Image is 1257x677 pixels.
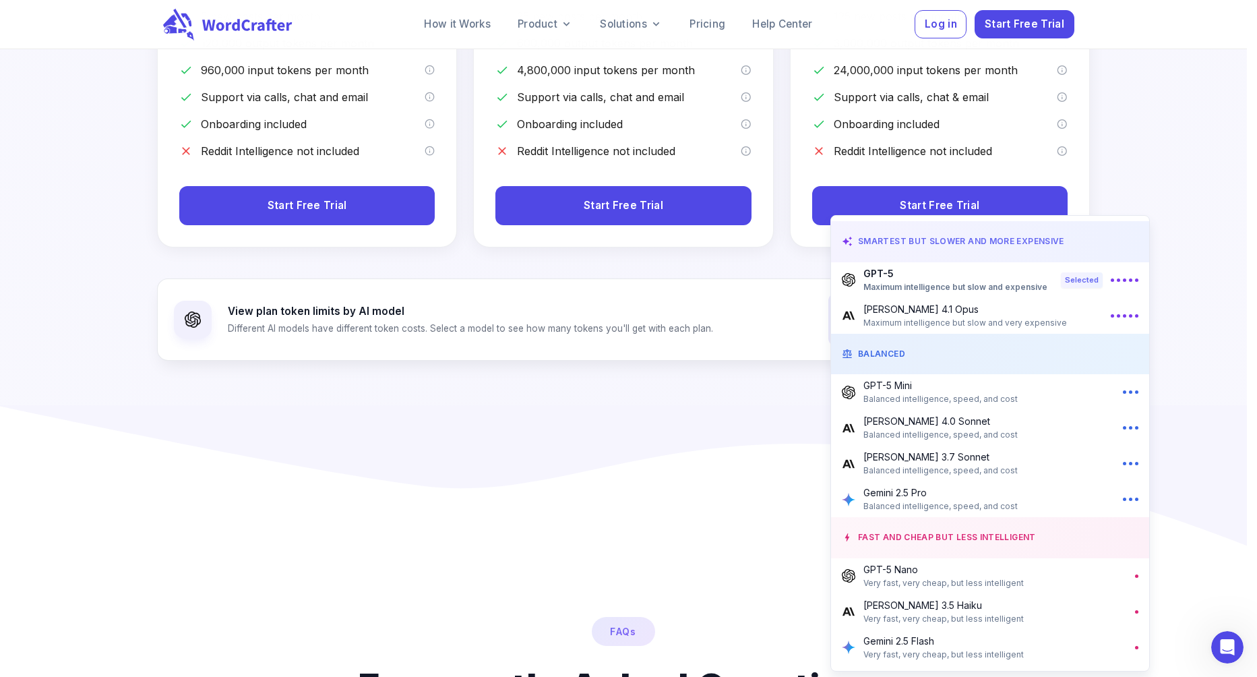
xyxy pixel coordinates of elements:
[863,562,1024,577] p: GPT-5 Nano
[831,334,1149,375] li: BALANCED
[863,316,1067,330] span: Maximum intelligence but slow and very expensive
[863,414,1018,428] p: [PERSON_NAME] 4.0 Sonnet
[863,392,1018,406] span: Balanced intelligence, speed, and cost
[863,428,1018,442] span: Balanced intelligence, speed, and cost
[863,485,1018,500] p: Gemini 2.5 Pro
[863,281,1047,294] span: Maximum intelligence but slow and expensive
[842,493,855,506] img: Gemini 2.5 Pro
[831,517,1149,558] li: FAST AND CHEAP BUT LESS INTELLIGENT
[1211,631,1244,664] iframe: Intercom live chat
[863,598,1024,612] p: [PERSON_NAME] 3.5 Haiku
[842,457,855,471] img: Claude 3.7 Sonnet
[863,612,1024,626] span: Very fast, very cheap, but less intelligent
[863,464,1018,477] span: Balanced intelligence, speed, and cost
[842,641,855,654] img: Gemini 2.5 Flash
[842,605,855,618] img: Claude 3.5 Haiku
[863,266,1047,281] p: GPT-5
[863,378,1018,392] p: GPT-5 Mini
[842,386,855,399] img: GPT-5 Mini
[863,648,1024,661] span: Very fast, very cheap, but less intelligent
[842,569,855,583] img: GPT-5 Nano
[842,309,855,322] img: Claude 4.1 Opus
[1061,272,1103,288] span: Selected
[863,577,1024,590] span: Very fast, very cheap, but less intelligent
[831,221,1149,262] li: SMARTEST BUT SLOWER AND MORE EXPENSIVE
[863,634,1024,648] p: Gemini 2.5 Flash
[863,450,1018,464] p: [PERSON_NAME] 3.7 Sonnet
[842,421,855,435] img: Claude 4.0 Sonnet
[842,273,855,287] img: GPT-5
[863,302,1067,316] p: [PERSON_NAME] 4.1 Opus
[863,500,1018,513] span: Balanced intelligence, speed, and cost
